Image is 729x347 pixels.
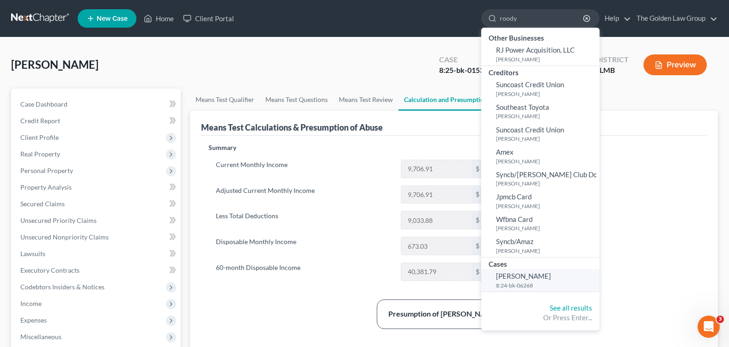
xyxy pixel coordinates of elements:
small: [PERSON_NAME] [496,112,597,120]
a: The Golden Law Group [632,10,717,27]
a: Client Portal [178,10,239,27]
a: Suncoast Credit Union[PERSON_NAME] [481,123,600,145]
iframe: Intercom live chat [698,316,720,338]
small: 8:24-bk-06268 [496,281,597,289]
span: Unsecured Nonpriority Claims [20,233,109,241]
a: Amex[PERSON_NAME] [481,145,600,168]
span: 3 [717,316,724,323]
span: Suncoast Credit Union [496,126,564,134]
div: Cases [481,257,600,269]
a: See all results [550,304,592,312]
span: Lawsuits [20,250,45,257]
span: Jpmcb Card [496,192,532,201]
a: Means Test Questions [260,89,333,111]
input: 0.00 [401,211,472,229]
span: New Case [97,15,128,22]
a: Syncb/Amaz[PERSON_NAME] [481,234,600,257]
button: Preview [643,54,707,75]
div: District [595,54,629,65]
span: Codebtors Insiders & Notices [20,283,104,291]
span: Case Dashboard [20,100,67,108]
a: Executory Contracts [13,262,181,279]
span: Syncb/Amaz [496,237,533,245]
div: Creditors [481,66,600,78]
a: Home [139,10,178,27]
a: Help [600,10,631,27]
a: Lawsuits [13,245,181,262]
a: RJ Power Acquisition, LLC[PERSON_NAME] [481,43,600,66]
span: Income [20,299,42,307]
div: Case [439,54,488,65]
a: Case Dashboard [13,96,181,113]
a: Wfbna Card[PERSON_NAME] [481,212,600,235]
a: Calculation and Presumption [398,89,493,111]
span: Expenses [20,316,47,324]
span: Real Property [20,150,60,158]
small: [PERSON_NAME] [496,202,597,210]
input: 0.00 [401,160,472,178]
a: Means Test Qualifier [190,89,260,111]
a: Syncb/[PERSON_NAME] Club Dc[PERSON_NAME] [481,168,600,190]
div: $ [472,263,483,281]
a: Southeast Toyota[PERSON_NAME] [481,100,600,123]
div: $ [472,237,483,255]
small: [PERSON_NAME] [496,179,597,187]
span: Credit Report [20,117,60,125]
p: Summary [208,143,491,152]
div: FLMB [595,65,629,76]
span: Suncoast Credit Union [496,80,564,89]
label: Less Total Deductions [211,211,396,229]
span: [PERSON_NAME] [11,58,98,71]
div: Or Press Enter... [489,313,592,323]
div: Other Businesses [481,31,600,43]
a: [PERSON_NAME]8:24-bk-06268 [481,269,600,292]
span: Wfbna Card [496,215,533,223]
a: Unsecured Priority Claims [13,212,181,229]
input: Search by name... [500,10,584,27]
input: 0.00 [401,186,472,203]
span: Secured Claims [20,200,65,208]
span: [PERSON_NAME] [496,272,551,280]
div: $ [472,160,483,178]
small: [PERSON_NAME] [496,135,597,143]
a: Credit Report [13,113,181,129]
small: [PERSON_NAME] [496,157,597,165]
a: Suncoast Credit Union[PERSON_NAME] [481,78,600,100]
span: Personal Property [20,167,73,174]
a: Means Test Review [333,89,398,111]
input: 0.00 [401,263,472,281]
label: Adjusted Current Monthly Income [211,185,396,204]
span: Southeast Toyota [496,103,549,111]
small: [PERSON_NAME] [496,90,597,98]
span: Unsecured Priority Claims [20,216,97,224]
span: Client Profile [20,133,59,141]
label: Disposable Monthly Income [211,237,396,255]
small: [PERSON_NAME] [496,55,597,63]
span: Syncb/[PERSON_NAME] Club Dc [496,170,597,179]
label: Current Monthly Income [211,160,396,178]
label: 60-month Disposable Income [211,263,396,281]
input: 0.00 [401,237,472,255]
div: Means Test Calculations & Presumption of Abuse [201,122,383,133]
span: RJ Power Acquisition, LLC [496,46,575,54]
small: [PERSON_NAME] [496,224,597,232]
a: Secured Claims [13,196,181,212]
div: $ [472,211,483,229]
a: Jpmcb Card[PERSON_NAME] [481,190,600,212]
a: Property Analysis [13,179,181,196]
div: $ [472,186,483,203]
a: Unsecured Nonpriority Claims [13,229,181,245]
small: [PERSON_NAME] [496,247,597,255]
span: Executory Contracts [20,266,80,274]
div: 8:25-bk-01536 [439,65,488,76]
span: Property Analysis [20,183,72,191]
span: Miscellaneous [20,333,61,341]
div: Presumption of [PERSON_NAME] [388,309,499,319]
span: Amex [496,148,514,156]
